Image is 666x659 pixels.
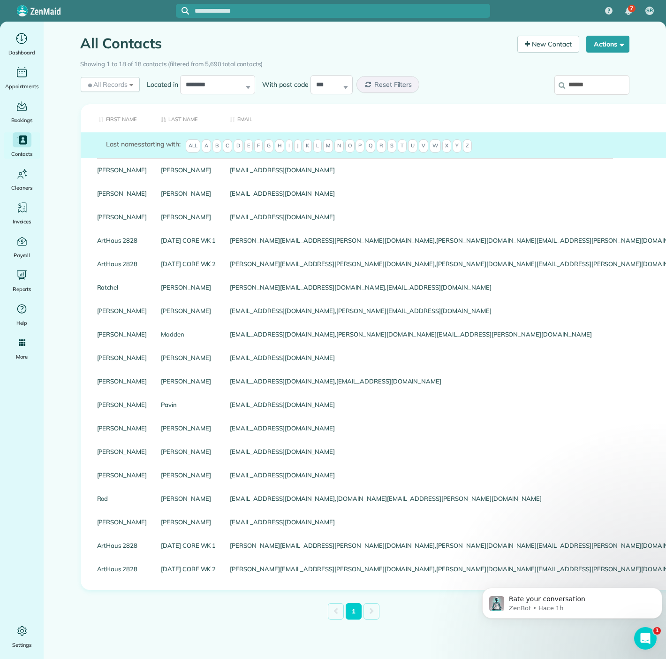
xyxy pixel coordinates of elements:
span: E [244,139,253,153]
span: Appointments [5,82,39,91]
span: Dashboard [8,48,35,57]
a: Ratchel [97,284,147,291]
a: [PERSON_NAME] [97,401,147,408]
span: Y [453,139,462,153]
span: O [345,139,355,153]
a: [PERSON_NAME] [161,425,216,431]
a: Help [4,301,40,328]
button: Focus search [176,7,189,15]
span: Invoices [13,217,31,226]
a: Payroll [4,234,40,260]
a: ArtHaus 2828 [97,237,147,244]
span: Reports [13,284,31,294]
span: 7 [630,5,633,12]
label: With post code [255,80,310,89]
span: T [398,139,407,153]
span: G [264,139,273,153]
a: Bookings [4,99,40,125]
span: C [223,139,232,153]
span: U [408,139,417,153]
span: All [186,139,201,153]
a: Pavin [161,401,216,408]
span: More [16,352,28,361]
span: N [334,139,344,153]
span: 1 [653,627,661,635]
label: starting with: [106,139,181,149]
span: Last names [106,140,142,148]
div: Showing 1 to 18 of 18 contacts (filtered from 5,690 total contacts) [81,56,629,69]
span: A [202,139,211,153]
a: ArtHaus 2828 [97,566,147,572]
span: L [313,139,322,153]
span: All Records [86,80,128,89]
button: Actions [586,36,629,53]
h1: All Contacts [81,36,511,51]
a: [PERSON_NAME] [161,354,216,361]
a: New Contact [517,36,579,53]
iframe: Intercom notifications mensaje [478,568,666,634]
a: [PERSON_NAME] [161,214,216,220]
span: Payroll [14,251,30,260]
a: Dashboard [4,31,40,57]
span: Z [463,139,472,153]
th: First Name: activate to sort column ascending [81,104,154,133]
span: Q [366,139,375,153]
svg: Focus search [182,7,189,15]
span: Cleaners [11,183,32,192]
a: [PERSON_NAME] [161,378,216,384]
span: B [212,139,221,153]
a: [PERSON_NAME] [161,284,216,291]
a: [PERSON_NAME] [161,472,216,478]
a: [PERSON_NAME] [97,425,147,431]
a: ArtHaus 2828 [97,542,147,549]
a: 1 [346,603,362,620]
a: Rod [97,495,147,502]
span: J [294,139,302,153]
span: Settings [12,640,32,650]
a: Contacts [4,132,40,159]
a: Appointments [4,65,40,91]
a: Madden [161,331,216,337]
a: [DATE] CORE WK 2 [161,566,216,572]
a: [PERSON_NAME] [97,354,147,361]
a: [PERSON_NAME] [97,214,147,220]
div: 7 unread notifications [619,1,638,22]
th: Last Name: activate to sort column descending [154,104,223,133]
a: [PERSON_NAME] [97,307,147,314]
iframe: Intercom live chat [634,627,657,650]
a: ArtHaus 2828 [97,261,147,267]
span: H [275,139,284,153]
a: [DATE] CORE WK 2 [161,261,216,267]
span: SR [646,7,653,15]
a: Cleaners [4,166,40,192]
a: [PERSON_NAME] [161,519,216,525]
a: [PERSON_NAME] [161,448,216,455]
a: [PERSON_NAME] [97,472,147,478]
span: D [234,139,243,153]
span: Help [16,318,28,328]
a: [PERSON_NAME] [97,331,147,337]
span: S [387,139,396,153]
span: Contacts [11,149,32,159]
a: [PERSON_NAME] [161,190,216,197]
span: I [286,139,293,153]
span: K [303,139,312,153]
span: X [442,139,451,153]
span: R [377,139,386,153]
span: P [356,139,364,153]
a: [PERSON_NAME] [161,495,216,502]
span: F [254,139,263,153]
a: Invoices [4,200,40,226]
span: Bookings [11,115,33,125]
label: Located in [140,80,180,89]
a: [DATE] CORE WK 1 [161,542,216,549]
span: V [419,139,428,153]
a: [PERSON_NAME] [161,307,216,314]
a: Settings [4,623,40,650]
a: Reports [4,268,40,294]
a: [PERSON_NAME] [161,167,216,173]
